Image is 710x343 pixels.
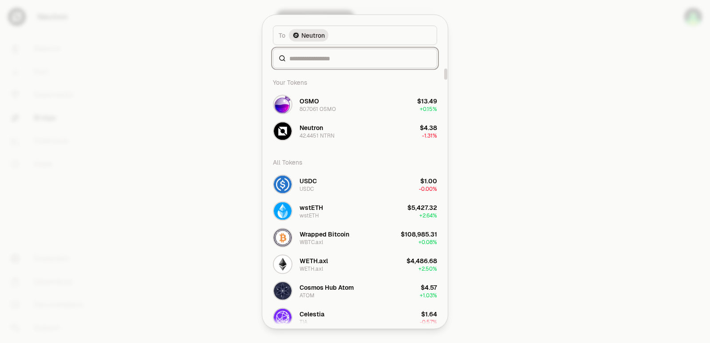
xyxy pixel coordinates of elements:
[268,91,442,118] button: OSMO LogoOSMO80.7061 OSMO$13.49+0.15%
[300,203,323,212] div: wstETH
[268,251,442,277] button: WETH.axl LogoWETH.axlWETH.axl$4,486.68+2.50%
[268,277,442,304] button: ATOM LogoCosmos Hub AtomATOM$4.57+1.03%
[273,25,437,45] button: ToNeutron LogoNeutron
[301,31,325,39] span: Neutron
[268,197,442,224] button: wstETH LogowstETHwstETH$5,427.32+2.64%
[268,171,442,197] button: USDC LogoUSDCUSDC$1.00-0.00%
[279,31,285,39] span: To
[300,238,323,245] div: WBTC.axl
[420,292,437,299] span: + 1.03%
[300,265,323,272] div: WETH.axl
[300,176,317,185] div: USDC
[419,212,437,219] span: + 2.64%
[300,283,354,292] div: Cosmos Hub Atom
[300,105,336,112] div: 80.7061 OSMO
[300,292,315,299] div: ATOM
[268,118,442,144] button: NTRN LogoNeutron42.4451 NTRN$4.38-1.31%
[300,132,335,139] div: 42.4451 NTRN
[418,265,437,272] span: + 2.50%
[274,308,292,326] img: TIA Logo
[420,318,437,325] span: -0.57%
[274,229,292,246] img: WBTC.axl Logo
[274,95,292,113] img: OSMO Logo
[420,123,437,132] div: $4.38
[300,96,319,105] div: OSMO
[417,96,437,105] div: $13.49
[422,132,437,139] span: -1.31%
[401,229,437,238] div: $108,985.31
[420,176,437,185] div: $1.00
[421,309,437,318] div: $1.64
[268,153,442,171] div: All Tokens
[418,238,437,245] span: + 0.08%
[268,73,442,91] div: Your Tokens
[420,105,437,112] span: + 0.15%
[274,122,292,140] img: NTRN Logo
[300,212,319,219] div: wstETH
[419,185,437,192] span: -0.00%
[407,203,437,212] div: $5,427.32
[300,229,349,238] div: Wrapped Bitcoin
[274,282,292,300] img: ATOM Logo
[268,304,442,331] button: TIA LogoCelestiaTIA$1.64-0.57%
[300,256,328,265] div: WETH.axl
[300,309,324,318] div: Celestia
[274,175,292,193] img: USDC Logo
[268,224,442,251] button: WBTC.axl LogoWrapped BitcoinWBTC.axl$108,985.31+0.08%
[300,123,323,132] div: Neutron
[300,185,314,192] div: USDC
[421,283,437,292] div: $4.57
[274,202,292,220] img: wstETH Logo
[293,32,299,38] img: Neutron Logo
[406,256,437,265] div: $4,486.68
[300,318,308,325] div: TIA
[274,255,292,273] img: WETH.axl Logo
